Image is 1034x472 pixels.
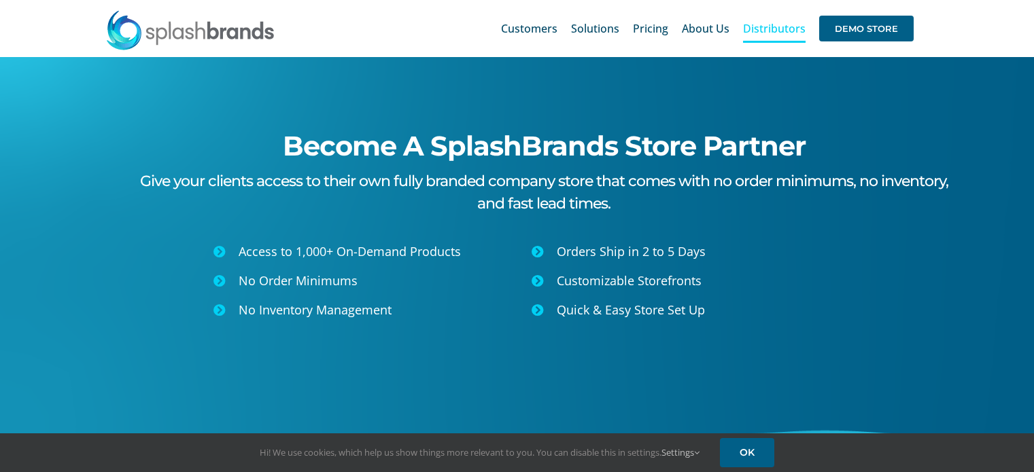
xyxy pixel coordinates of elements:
span: No Inventory Management [239,302,392,318]
span: No Order Minimums [239,272,358,289]
span: Distributors [743,23,806,34]
span: DEMO STORE [819,16,914,41]
img: SplashBrands.com Logo [105,10,275,50]
span: Give your clients access to their own fully branded company store that comes with no order minimu... [140,172,948,213]
span: Hi! We use cookies, which help us show things more relevant to you. You can disable this in setti... [260,446,700,458]
a: Pricing [633,7,668,50]
span: Customizable Storefronts [557,272,702,289]
a: OK [720,438,774,467]
span: Solutions [571,23,619,34]
span: Quick & Easy Store Set Up [557,302,705,318]
span: Customers [501,23,557,34]
a: Customers [501,7,557,50]
span: About Us [682,23,729,34]
a: DEMO STORE [819,7,914,50]
span: Access to 1,000+ On-Demand Products [239,243,461,259]
span: Pricing [633,23,668,34]
span: Orders Ship in 2 to 5 Days [557,243,706,259]
span: Become A SplashBrands Store Partner [283,129,806,162]
a: Settings [661,446,700,458]
a: Distributors [743,7,806,50]
nav: Main Menu [501,7,914,50]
